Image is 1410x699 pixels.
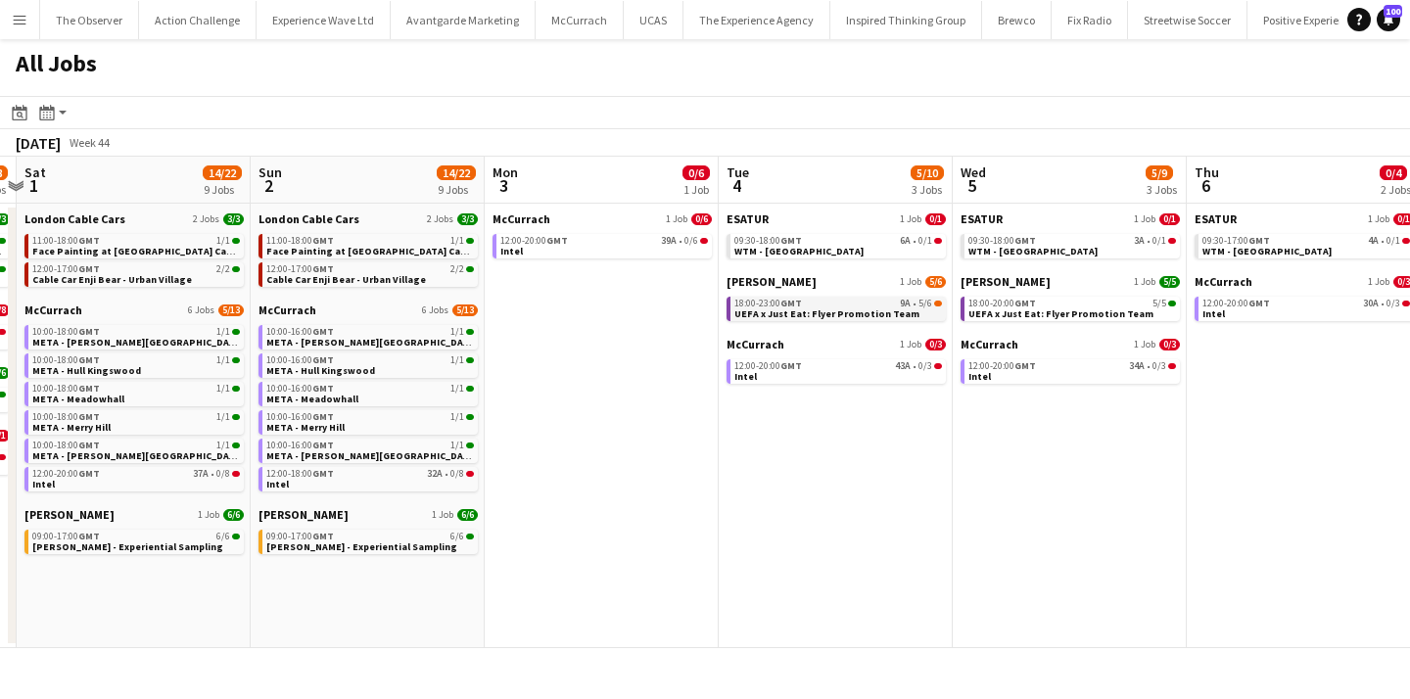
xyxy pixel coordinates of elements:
[911,165,944,180] span: 5/10
[1129,361,1145,371] span: 34A
[546,234,568,247] span: GMT
[32,355,100,365] span: 10:00-18:00
[258,507,478,522] a: [PERSON_NAME]1 Job6/6
[216,384,230,394] span: 1/1
[32,264,100,274] span: 12:00-17:00
[734,370,757,383] span: Intel
[78,410,100,423] span: GMT
[188,304,214,316] span: 6 Jobs
[724,174,749,197] span: 4
[500,234,708,256] a: 12:00-20:00GMT39A•0/6Intel
[968,307,1153,320] span: UEFA x Just Eat: Flyer Promotion Team
[734,361,802,371] span: 12:00-20:00
[734,361,942,371] div: •
[1363,299,1379,308] span: 30A
[1247,1,1374,39] button: Positive Experience
[968,297,1176,319] a: 18:00-20:00GMT5/5UEFA x Just Eat: Flyer Promotion Team
[961,211,1180,274] div: ESATUR1 Job0/109:30-18:00GMT3A•0/1WTM - [GEOGRAPHIC_DATA]
[457,509,478,521] span: 6/6
[24,303,244,507] div: McCurrach6 Jobs5/1310:00-18:00GMT1/1META - [PERSON_NAME][GEOGRAPHIC_DATA]10:00-18:00GMT1/1META - ...
[1202,307,1225,320] span: Intel
[266,355,334,365] span: 10:00-16:00
[232,266,240,272] span: 2/2
[727,274,817,289] span: Linney
[727,337,946,351] a: McCurrach1 Job0/3
[24,303,82,317] span: McCurrach
[734,234,942,256] a: 09:30-18:00GMT6A•0/1WTM - [GEOGRAPHIC_DATA]
[24,303,244,317] a: McCurrach6 Jobs5/13
[32,384,100,394] span: 10:00-18:00
[266,532,334,541] span: 09:00-17:00
[934,238,942,244] span: 0/1
[232,329,240,335] span: 1/1
[450,327,464,337] span: 1/1
[961,274,1051,289] span: Linney
[266,410,474,433] a: 10:00-16:00GMT1/1META - Merry Hill
[266,441,334,450] span: 10:00-16:00
[216,355,230,365] span: 1/1
[1202,245,1332,257] span: WTM - London
[900,236,911,246] span: 6A
[216,236,230,246] span: 1/1
[466,414,474,420] span: 1/1
[1248,234,1270,247] span: GMT
[24,211,244,226] a: London Cable Cars2 Jobs3/3
[961,274,1180,337] div: [PERSON_NAME]1 Job5/518:00-20:00GMT5/5UEFA x Just Eat: Flyer Promotion Team
[32,532,100,541] span: 09:00-17:00
[925,213,946,225] span: 0/1
[466,443,474,448] span: 1/1
[727,211,946,226] a: ESATUR1 Job0/1
[258,507,478,558] div: [PERSON_NAME]1 Job6/609:00-17:00GMT6/6[PERSON_NAME] - Experiential Sampling
[624,1,683,39] button: UCAS
[266,234,474,256] a: 11:00-18:00GMT1/1Face Painting at [GEOGRAPHIC_DATA] Cable Cars
[1202,299,1270,308] span: 12:00-20:00
[32,469,100,479] span: 12:00-20:00
[32,273,192,286] span: Cable Car Enji Bear - Urban Village
[266,382,474,404] a: 10:00-16:00GMT1/1META - Meadowhall
[427,469,443,479] span: 32A
[1202,234,1410,256] a: 09:30-17:00GMT4A•0/1WTM - [GEOGRAPHIC_DATA]
[780,234,802,247] span: GMT
[683,182,709,197] div: 1 Job
[266,325,474,348] a: 10:00-16:00GMT1/1META - [PERSON_NAME][GEOGRAPHIC_DATA]
[312,382,334,395] span: GMT
[32,478,55,490] span: Intel
[24,507,244,558] div: [PERSON_NAME]1 Job6/609:00-17:00GMT6/6[PERSON_NAME] - Experiential Sampling
[1248,297,1270,309] span: GMT
[32,336,244,349] span: META - Bradford Forster Square
[312,325,334,338] span: GMT
[216,412,230,422] span: 1/1
[32,467,240,489] a: 12:00-20:00GMT37A•0/8Intel
[900,276,921,288] span: 1 Job
[968,359,1176,382] a: 12:00-20:00GMT34A•0/3Intel
[40,1,139,39] button: The Observer
[32,382,240,404] a: 10:00-18:00GMT1/1META - Meadowhall
[450,532,464,541] span: 6/6
[466,329,474,335] span: 1/1
[32,540,223,553] span: Monty Bojangles - Experiential Sampling
[256,174,282,197] span: 2
[266,530,474,552] a: 09:00-17:00GMT6/6[PERSON_NAME] - Experiential Sampling
[266,478,289,490] span: Intel
[223,213,244,225] span: 3/3
[216,327,230,337] span: 1/1
[1368,276,1389,288] span: 1 Job
[900,339,921,350] span: 1 Job
[266,393,358,405] span: META - Meadowhall
[312,530,334,542] span: GMT
[895,361,911,371] span: 43A
[258,163,282,181] span: Sun
[450,264,464,274] span: 2/2
[493,211,550,226] span: McCurrach
[223,509,244,521] span: 6/6
[1168,363,1176,369] span: 0/3
[1014,297,1036,309] span: GMT
[266,412,334,422] span: 10:00-16:00
[961,337,1180,388] div: McCurrach1 Job0/312:00-20:00GMT34A•0/3Intel
[193,213,219,225] span: 2 Jobs
[427,213,453,225] span: 2 Jobs
[216,532,230,541] span: 6/6
[918,236,932,246] span: 0/1
[437,165,476,180] span: 14/22
[450,236,464,246] span: 1/1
